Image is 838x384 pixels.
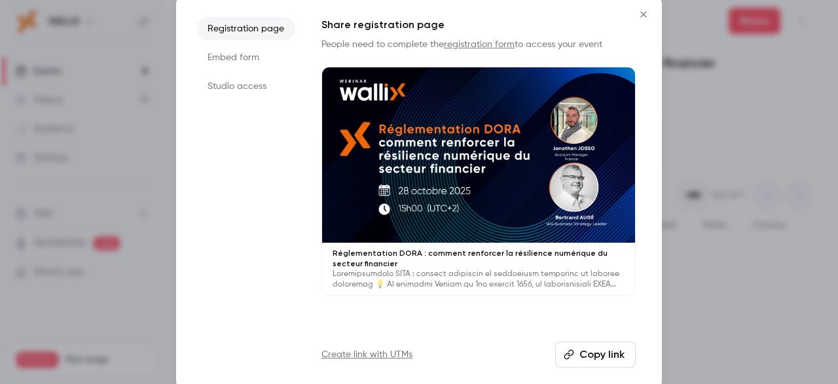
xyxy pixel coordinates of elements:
li: Studio access [197,75,295,98]
li: Embed form [197,46,295,69]
a: Create link with UTMs [321,348,412,361]
p: Loremipsumdolo SITA : consect adipiscin el seddoeiusm temporinc ut laboree doloremag 💡 Al enimadm... [333,269,625,290]
a: registration form [444,40,515,49]
li: Registration page [197,17,295,41]
button: Copy link [555,341,636,368]
h1: Share registration page [321,17,636,33]
a: Réglementation DORA : comment renforcer la résilience numérique du secteur financierLoremipsumdol... [321,67,636,296]
p: Réglementation DORA : comment renforcer la résilience numérique du secteur financier [333,248,625,269]
p: People need to complete the to access your event [321,38,636,51]
button: Close [630,1,657,27]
